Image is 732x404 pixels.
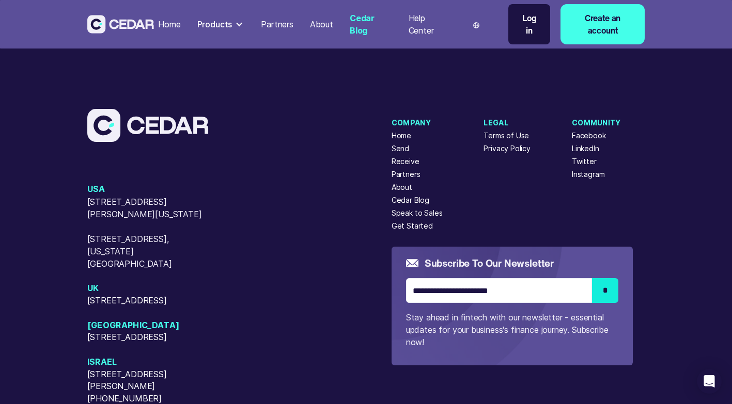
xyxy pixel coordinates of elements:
div: Log in [519,12,540,37]
span: USA [87,183,216,196]
a: About [392,182,412,192]
a: Partners [257,13,298,36]
a: Twitter [572,156,597,167]
div: Home [158,18,180,30]
a: Partners [392,169,420,180]
a: Receive [392,156,419,167]
h5: Subscribe to our newsletter [425,256,554,270]
a: Instagram [572,169,604,180]
a: LinkedIn [572,143,599,154]
div: Partners [261,18,293,30]
a: Cedar Blog [392,195,429,205]
p: Stay ahead in fintech with our newsletter - essential updates for your business's finance journey... [406,311,618,348]
span: [STREET_ADDRESS] [87,331,216,344]
a: Facebook [572,130,606,141]
a: Privacy Policy [484,143,531,154]
div: Products [193,14,249,35]
span: [STREET_ADDRESS] [87,295,216,307]
div: Open Intercom Messenger [697,369,722,394]
form: Email Form [406,256,618,349]
a: Cedar Blog [346,7,396,42]
img: world icon [473,22,479,28]
span: Israel [87,356,216,368]
a: Get Started [392,220,433,231]
a: About [306,13,337,36]
div: Help Center [409,12,450,37]
a: Help Center [404,7,455,42]
span: [STREET_ADDRESS], [US_STATE][GEOGRAPHIC_DATA] [87,233,216,270]
a: Create an account [560,4,645,44]
a: Terms of Use [484,130,529,141]
a: Home [154,13,184,36]
span: [STREET_ADDRESS][PERSON_NAME][US_STATE] [87,196,216,220]
div: Community [572,117,621,128]
a: Home [392,130,411,141]
a: Send [392,143,409,154]
a: Speak to Sales [392,207,443,218]
span: [GEOGRAPHIC_DATA] [87,319,216,332]
div: Company [392,117,443,128]
div: About [310,18,333,30]
a: Log in [508,4,551,44]
span: UK [87,282,216,295]
div: Legal [484,117,531,128]
div: Cedar Blog [350,12,392,37]
div: Products [197,18,232,30]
